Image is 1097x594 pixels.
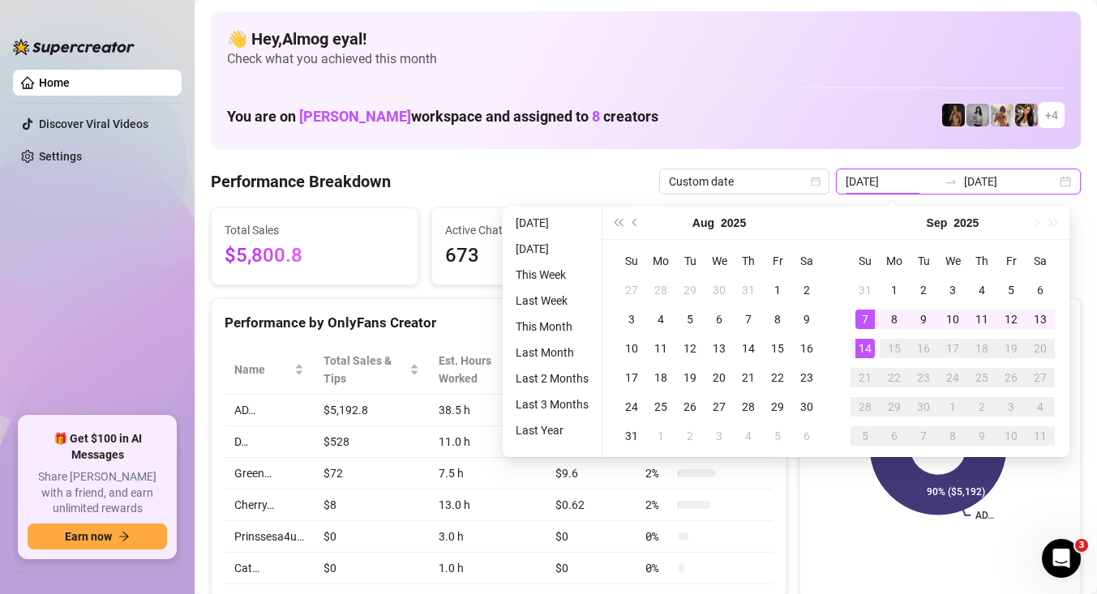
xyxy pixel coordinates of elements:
div: 18 [651,368,671,387]
th: Fr [763,246,792,276]
th: Mo [880,246,909,276]
td: 1.0 h [429,553,546,584]
td: 2025-08-27 [705,392,734,421]
td: 2025-08-16 [792,334,821,363]
h1: You are on workspace and assigned to creators [227,108,658,126]
div: 2 [972,397,992,417]
a: Settings [39,150,82,163]
img: Green [991,104,1013,126]
div: 10 [622,339,641,358]
td: 2025-09-28 [851,392,880,421]
td: 2025-10-05 [851,421,880,451]
button: Choose a month [692,207,714,239]
div: 14 [739,339,758,358]
td: Green… [225,458,314,489]
div: 12 [1001,310,1021,329]
span: 0 % [645,528,671,545]
td: $0 [546,553,636,584]
td: 2025-07-30 [705,276,734,305]
td: 2025-08-31 [851,276,880,305]
td: 2025-09-08 [880,305,909,334]
td: $5,192.8 [314,395,429,426]
div: 5 [855,426,875,446]
td: $0 [546,521,636,553]
span: [PERSON_NAME] [299,108,411,125]
td: 2025-10-09 [967,421,996,451]
span: Custom date [669,169,820,194]
td: 2025-10-02 [967,392,996,421]
div: 30 [797,397,816,417]
td: 2025-09-05 [996,276,1026,305]
td: 2025-08-31 [617,421,646,451]
button: Previous month (PageUp) [627,207,645,239]
img: AD [1015,104,1038,126]
td: 2025-09-25 [967,363,996,392]
div: 8 [943,426,962,446]
th: Total Sales & Tips [314,345,429,395]
h4: 👋 Hey, Almog eyal ! [227,28,1065,50]
span: 0 % [645,559,671,577]
div: 29 [680,280,700,300]
div: 6 [885,426,904,446]
th: Su [851,246,880,276]
td: 2025-09-02 [675,421,705,451]
th: Tu [675,246,705,276]
div: 23 [914,368,933,387]
td: 2025-10-08 [938,421,967,451]
div: 14 [855,339,875,358]
div: 1 [885,280,904,300]
td: 2025-09-03 [705,421,734,451]
li: This Week [509,265,595,284]
td: 2025-08-09 [792,305,821,334]
div: 21 [855,368,875,387]
td: 2025-09-09 [909,305,938,334]
td: 3.0 h [429,521,546,553]
div: 17 [943,339,962,358]
td: 2025-09-11 [967,305,996,334]
th: Name [225,345,314,395]
li: Last 3 Months [509,395,595,414]
span: 673 [445,241,625,271]
div: 29 [885,397,904,417]
td: 2025-09-02 [909,276,938,305]
div: 11 [651,339,671,358]
td: 2025-09-21 [851,363,880,392]
th: Su [617,246,646,276]
div: 4 [651,310,671,329]
div: Performance by OnlyFans Creator [225,312,773,334]
td: AD… [225,395,314,426]
div: 8 [885,310,904,329]
td: 7.5 h [429,458,546,489]
th: We [938,246,967,276]
span: arrow-right [118,531,130,542]
td: 2025-09-16 [909,334,938,363]
span: Total Sales [225,221,405,239]
div: 28 [651,280,671,300]
div: 28 [739,397,758,417]
td: 2025-10-04 [1026,392,1055,421]
td: 2025-08-15 [763,334,792,363]
div: 31 [739,280,758,300]
div: 15 [885,339,904,358]
div: 28 [855,397,875,417]
td: 2025-09-29 [880,392,909,421]
td: 2025-07-27 [617,276,646,305]
th: Sa [792,246,821,276]
a: Discover Viral Videos [39,118,148,130]
div: Est. Hours Worked [439,352,523,387]
div: 21 [739,368,758,387]
td: 2025-09-17 [938,334,967,363]
td: 2025-08-28 [734,392,763,421]
th: Mo [646,246,675,276]
th: Sa [1026,246,1055,276]
td: 2025-09-05 [763,421,792,451]
li: This Month [509,317,595,336]
td: 2025-08-12 [675,334,705,363]
div: 5 [768,426,787,446]
div: 22 [768,368,787,387]
td: $0 [314,521,429,553]
td: 2025-09-01 [880,276,909,305]
div: 30 [709,280,729,300]
td: 2025-09-30 [909,392,938,421]
div: 2 [797,280,816,300]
